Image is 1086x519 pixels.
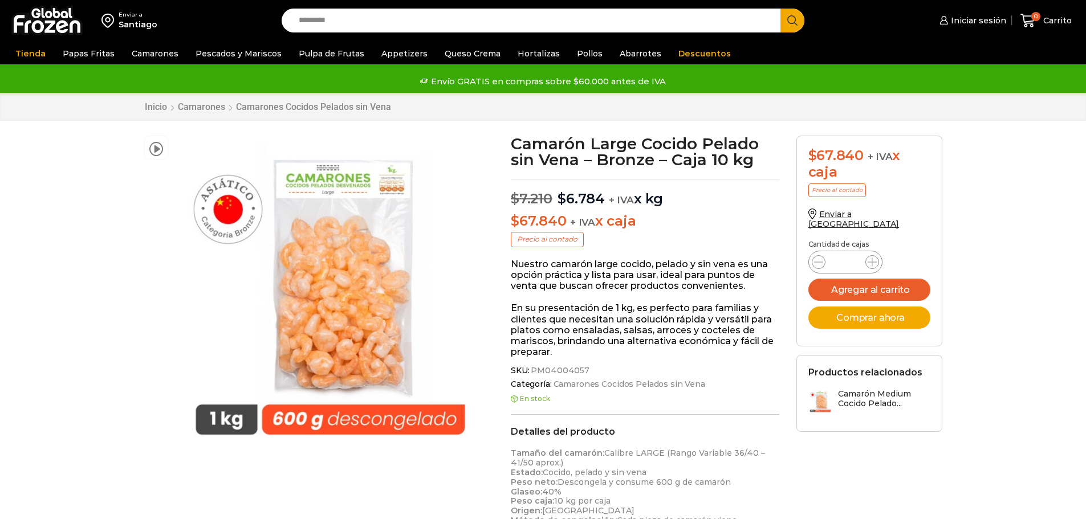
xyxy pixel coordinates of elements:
[511,448,604,458] strong: Tamaño del camarón:
[808,389,930,414] a: Camarón Medium Cocido Pelado...
[948,15,1006,26] span: Iniciar sesión
[570,216,595,228] span: + IVA
[808,209,900,229] a: Enviar a [GEOGRAPHIC_DATA]
[511,379,779,389] span: Categoría:
[808,148,930,181] div: x caja
[673,43,737,64] a: Descuentos
[235,101,392,112] a: Camarones Cocidos Pelados sin Vena
[609,194,634,206] span: + IVA
[571,43,608,64] a: Pollos
[808,307,930,329] button: Comprar ahora
[808,240,930,248] p: Cantidad de cajas
[144,101,392,112] nav: Breadcrumb
[835,254,856,270] input: Product quantity
[780,9,804,32] button: Search button
[808,147,864,164] bdi: 67.840
[190,43,287,64] a: Pescados y Mariscos
[144,101,168,112] a: Inicio
[511,477,558,487] strong: Peso neto:
[57,43,120,64] a: Papas Fritas
[511,179,779,207] p: x kg
[511,366,779,375] span: SKU:
[511,259,779,292] p: Nuestro camarón large cocido, pelado y sin vena es una opción práctica y lista para usar, ideal p...
[614,43,667,64] a: Abarrotes
[511,212,519,229] span: $
[376,43,433,64] a: Appetizers
[511,213,779,230] p: x caja
[101,11,119,30] img: address-field-icon.svg
[558,190,566,207] span: $
[1031,12,1040,21] span: 0
[558,190,605,207] bdi: 6.784
[808,367,922,378] h2: Productos relacionados
[511,136,779,167] h1: Camarón Large Cocido Pelado sin Vena – Bronze – Caja 10 kg
[511,232,584,247] p: Precio al contado
[119,19,157,30] div: Santiago
[10,43,51,64] a: Tienda
[512,43,566,64] a: Hortalizas
[1040,15,1072,26] span: Carrito
[1018,7,1075,34] a: 0 Carrito
[511,395,779,403] p: En stock
[511,426,779,437] h2: Detalles del producto
[808,183,866,197] p: Precio al contado
[126,43,184,64] a: Camarones
[511,467,543,477] strong: Estado:
[511,190,552,207] bdi: 7.210
[552,379,705,389] a: Camarones Cocidos Pelados sin Vena
[511,303,779,357] p: En su presentación de 1 kg, es perfecto para familias y clientes que necesitan una solución rápid...
[937,9,1006,32] a: Iniciar sesión
[511,190,519,207] span: $
[174,136,487,448] img: large
[529,366,589,375] span: PM04004057
[511,487,542,497] strong: Glaseo:
[868,151,893,162] span: + IVA
[511,505,542,516] strong: Origen:
[439,43,506,64] a: Queso Crema
[293,43,370,64] a: Pulpa de Frutas
[511,212,566,229] bdi: 67.840
[177,101,226,112] a: Camarones
[808,279,930,301] button: Agregar al carrito
[119,11,157,19] div: Enviar a
[511,496,554,506] strong: Peso caja:
[808,147,817,164] span: $
[838,389,930,408] h3: Camarón Medium Cocido Pelado...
